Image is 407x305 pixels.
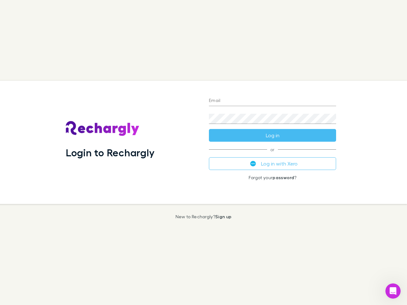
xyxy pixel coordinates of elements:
span: or [209,149,336,150]
iframe: Intercom live chat [385,283,401,299]
a: Sign up [215,214,231,219]
button: Log in with Xero [209,157,336,170]
img: Rechargly's Logo [66,121,140,136]
a: password [272,175,294,180]
p: New to Rechargly? [176,214,232,219]
img: Xero's logo [250,161,256,166]
p: Forgot your ? [209,175,336,180]
h1: Login to Rechargly [66,146,155,159]
button: Log in [209,129,336,142]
